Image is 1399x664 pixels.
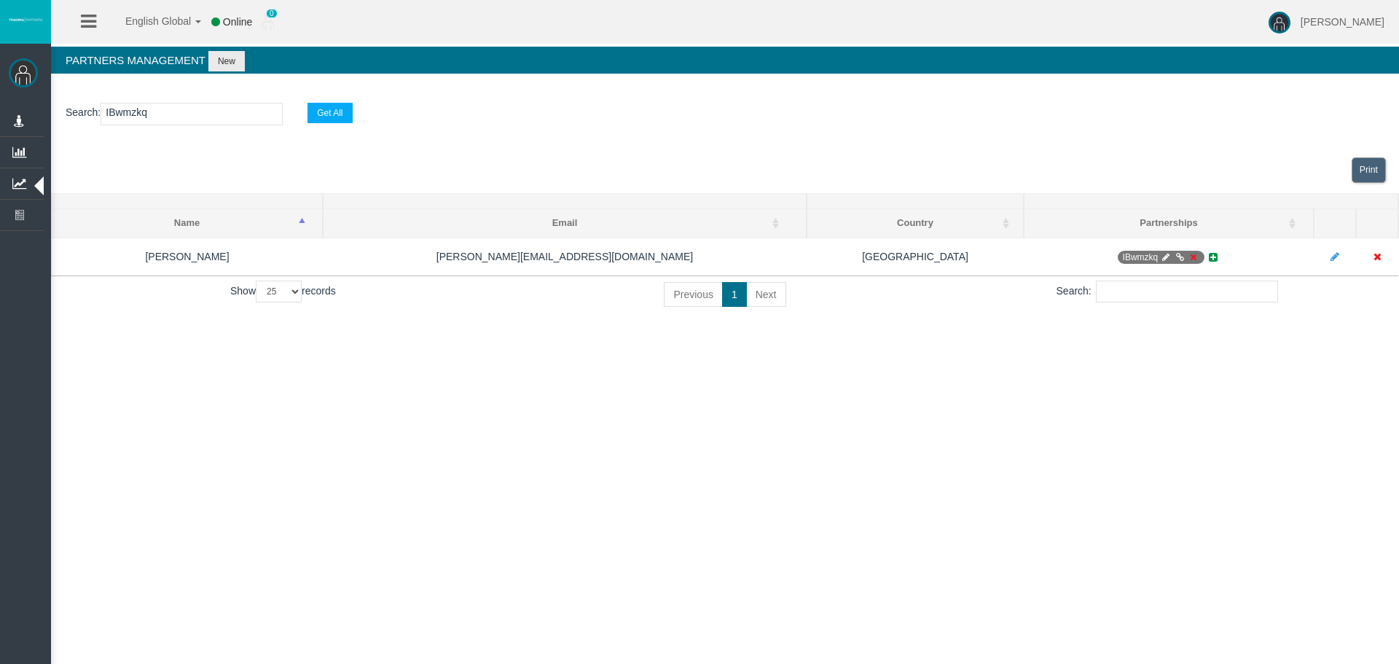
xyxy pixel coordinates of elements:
[1352,157,1386,183] a: View print view
[66,54,205,66] span: Partners Management
[52,238,324,276] td: [PERSON_NAME]
[323,238,807,276] td: [PERSON_NAME][EMAIL_ADDRESS][DOMAIN_NAME]
[1096,281,1278,302] input: Search:
[208,51,245,71] button: New
[746,282,786,307] a: Next
[1207,252,1220,262] i: Add new Partnership
[1301,16,1384,28] span: [PERSON_NAME]
[1057,281,1278,302] label: Search:
[1360,165,1378,175] span: Print
[1174,253,1185,262] i: Generate Direct Link
[266,9,278,18] span: 0
[1161,253,1172,262] i: Manage Partnership
[256,281,302,302] select: Showrecords
[722,282,747,307] a: 1
[323,209,807,238] th: Email: activate to sort column ascending
[1269,12,1290,34] img: user-image
[66,103,1384,125] p: :
[1024,209,1314,238] th: Partnerships: activate to sort column ascending
[66,104,98,121] label: Search
[1188,253,1199,262] i: Deactivate Partnership
[7,17,44,23] img: logo.svg
[664,282,722,307] a: Previous
[262,15,274,30] img: user_small.png
[307,103,352,123] button: Get All
[52,209,324,238] th: Name: activate to sort column descending
[807,238,1024,276] td: [GEOGRAPHIC_DATA]
[223,16,252,28] span: Online
[106,15,191,27] span: English Global
[807,209,1024,238] th: Country: activate to sort column ascending
[230,281,336,302] label: Show records
[1118,251,1204,264] span: IB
